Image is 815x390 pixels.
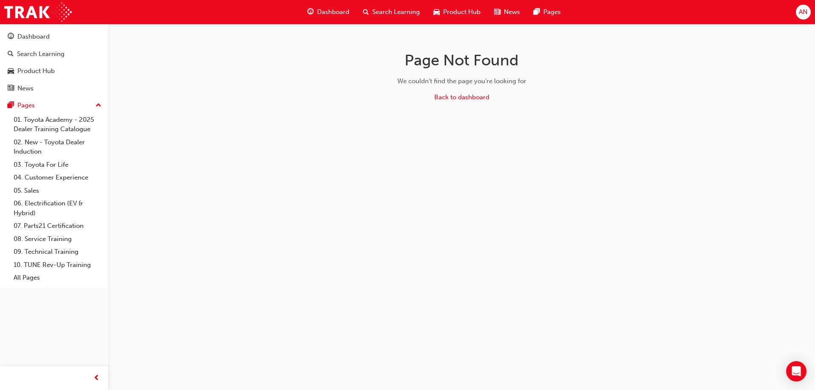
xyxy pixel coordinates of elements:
[4,3,72,22] img: Trak
[3,27,105,98] button: DashboardSearch LearningProduct HubNews
[372,7,420,17] span: Search Learning
[543,7,561,17] span: Pages
[8,51,14,58] span: search-icon
[10,136,105,158] a: 02. New - Toyota Dealer Induction
[17,32,50,42] div: Dashboard
[363,7,369,17] span: search-icon
[17,84,34,93] div: News
[10,113,105,136] a: 01. Toyota Academy - 2025 Dealer Training Catalogue
[534,7,540,17] span: pages-icon
[307,7,314,17] span: guage-icon
[96,100,101,111] span: up-icon
[8,67,14,75] span: car-icon
[17,101,35,110] div: Pages
[327,76,596,86] div: We couldn't find the page you're looking for
[93,373,100,384] span: prev-icon
[317,7,349,17] span: Dashboard
[8,102,14,109] span: pages-icon
[434,93,489,101] a: Back to dashboard
[8,33,14,41] span: guage-icon
[3,29,105,45] a: Dashboard
[799,7,807,17] span: AN
[504,7,520,17] span: News
[3,98,105,113] button: Pages
[796,5,811,20] button: AN
[10,233,105,246] a: 08. Service Training
[487,3,527,21] a: news-iconNews
[3,81,105,96] a: News
[301,3,356,21] a: guage-iconDashboard
[327,51,596,70] h1: Page Not Found
[433,7,440,17] span: car-icon
[443,7,481,17] span: Product Hub
[494,7,500,17] span: news-icon
[10,158,105,171] a: 03. Toyota For Life
[10,271,105,284] a: All Pages
[356,3,427,21] a: search-iconSearch Learning
[17,66,55,76] div: Product Hub
[17,49,65,59] div: Search Learning
[10,184,105,197] a: 05. Sales
[786,361,807,382] div: Open Intercom Messenger
[427,3,487,21] a: car-iconProduct Hub
[8,85,14,93] span: news-icon
[3,46,105,62] a: Search Learning
[10,219,105,233] a: 07. Parts21 Certification
[527,3,568,21] a: pages-iconPages
[10,245,105,258] a: 09. Technical Training
[10,197,105,219] a: 06. Electrification (EV & Hybrid)
[3,63,105,79] a: Product Hub
[10,258,105,272] a: 10. TUNE Rev-Up Training
[10,171,105,184] a: 04. Customer Experience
